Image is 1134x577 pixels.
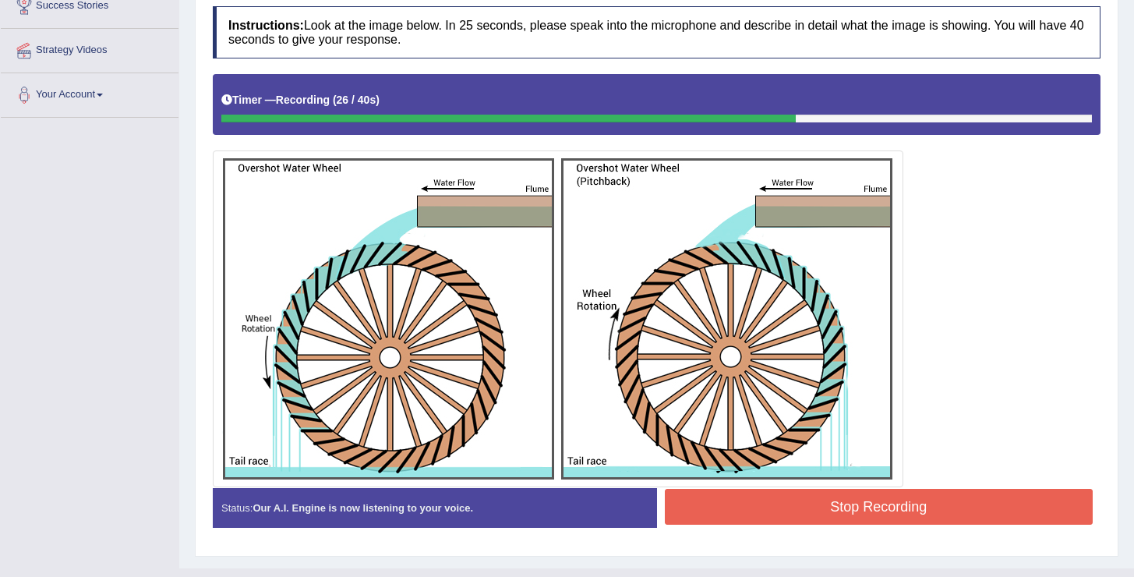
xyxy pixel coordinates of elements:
[276,94,330,106] b: Recording
[1,73,178,112] a: Your Account
[221,94,380,106] h5: Timer —
[337,94,376,106] b: 26 / 40s
[228,19,304,32] b: Instructions:
[213,488,657,528] div: Status:
[665,489,1093,525] button: Stop Recording
[253,502,473,514] strong: Our A.I. Engine is now listening to your voice.
[333,94,337,106] b: (
[376,94,380,106] b: )
[1,29,178,68] a: Strategy Videos
[213,6,1100,58] h4: Look at the image below. In 25 seconds, please speak into the microphone and describe in detail w...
